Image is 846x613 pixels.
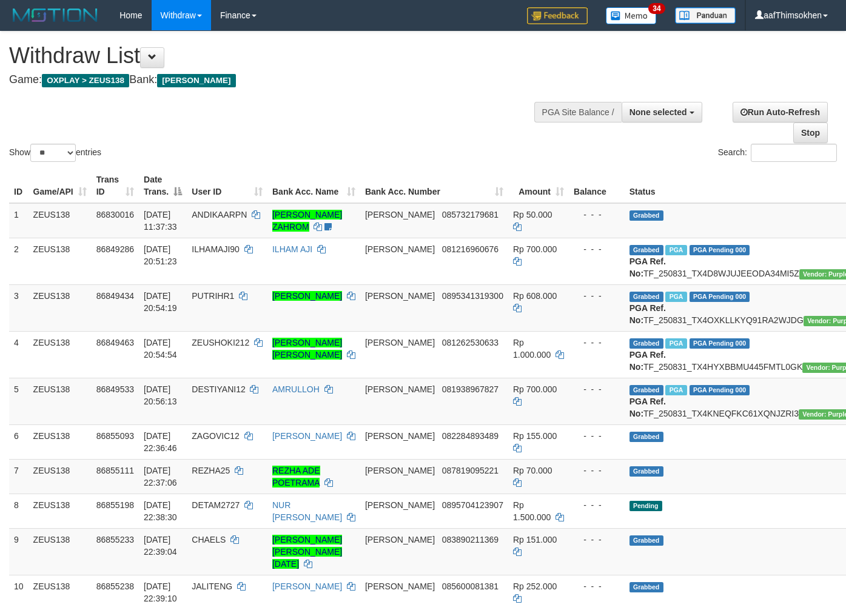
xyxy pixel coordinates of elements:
[192,384,245,394] span: DESTIYANI12
[365,291,435,301] span: [PERSON_NAME]
[629,303,666,325] b: PGA Ref. No:
[690,245,750,255] span: PGA Pending
[144,210,177,232] span: [DATE] 11:37:33
[9,459,29,494] td: 7
[42,74,129,87] span: OXPLAY > ZEUS138
[139,169,187,203] th: Date Trans.: activate to sort column descending
[442,210,499,219] span: Copy 085732179681 to clipboard
[192,466,230,475] span: REZHA25
[365,384,435,394] span: [PERSON_NAME]
[96,338,134,347] span: 86849463
[365,244,435,254] span: [PERSON_NAME]
[629,292,663,302] span: Grabbed
[675,7,736,24] img: panduan.png
[513,210,552,219] span: Rp 50.000
[574,534,620,546] div: - - -
[29,459,92,494] td: ZEUS138
[96,466,134,475] span: 86855111
[96,431,134,441] span: 86855093
[513,581,557,591] span: Rp 252.000
[365,210,435,219] span: [PERSON_NAME]
[629,245,663,255] span: Grabbed
[29,203,92,238] td: ZEUS138
[29,528,92,575] td: ZEUS138
[144,535,177,557] span: [DATE] 22:39:04
[442,431,499,441] span: Copy 082284893489 to clipboard
[574,209,620,221] div: - - -
[365,338,435,347] span: [PERSON_NAME]
[574,243,620,255] div: - - -
[96,244,134,254] span: 86849286
[29,424,92,459] td: ZEUS138
[629,350,666,372] b: PGA Ref. No:
[751,144,837,162] input: Search:
[9,494,29,528] td: 8
[513,384,557,394] span: Rp 700.000
[144,466,177,487] span: [DATE] 22:37:06
[144,291,177,313] span: [DATE] 20:54:19
[365,466,435,475] span: [PERSON_NAME]
[144,500,177,522] span: [DATE] 22:38:30
[29,494,92,528] td: ZEUS138
[442,581,499,591] span: Copy 085600081381 to clipboard
[629,466,663,477] span: Grabbed
[622,102,702,122] button: None selected
[9,284,29,331] td: 3
[690,385,750,395] span: PGA Pending
[144,431,177,453] span: [DATE] 22:36:46
[513,466,552,475] span: Rp 70.000
[508,169,569,203] th: Amount: activate to sort column ascending
[192,291,234,301] span: PUTRIHR1
[629,385,663,395] span: Grabbed
[192,535,226,544] span: CHAELS
[513,535,557,544] span: Rp 151.000
[9,528,29,575] td: 9
[442,500,503,510] span: Copy 0895704123907 to clipboard
[690,338,750,349] span: PGA Pending
[29,575,92,609] td: ZEUS138
[629,432,663,442] span: Grabbed
[606,7,657,24] img: Button%20Memo.svg
[365,581,435,591] span: [PERSON_NAME]
[272,244,312,254] a: ILHAM AJI
[690,292,750,302] span: PGA Pending
[144,384,177,406] span: [DATE] 20:56:13
[96,210,134,219] span: 86830016
[157,74,235,87] span: [PERSON_NAME]
[144,338,177,360] span: [DATE] 20:54:54
[9,331,29,378] td: 4
[30,144,76,162] select: Showentries
[29,331,92,378] td: ZEUS138
[629,256,666,278] b: PGA Ref. No:
[534,102,622,122] div: PGA Site Balance /
[442,291,503,301] span: Copy 0895341319300 to clipboard
[272,535,342,569] a: [PERSON_NAME] [PERSON_NAME][DATE]
[513,244,557,254] span: Rp 700.000
[144,244,177,266] span: [DATE] 20:51:23
[192,581,232,591] span: JALITENG
[9,238,29,284] td: 2
[187,169,267,203] th: User ID: activate to sort column ascending
[718,144,837,162] label: Search:
[272,291,342,301] a: [PERSON_NAME]
[442,466,499,475] span: Copy 087819095221 to clipboard
[513,338,551,360] span: Rp 1.000.000
[648,3,665,14] span: 34
[629,501,662,511] span: Pending
[629,582,663,592] span: Grabbed
[29,378,92,424] td: ZEUS138
[574,430,620,442] div: - - -
[9,378,29,424] td: 5
[569,169,625,203] th: Balance
[665,338,687,349] span: Marked by aafRornrotha
[629,107,687,117] span: None selected
[272,581,342,591] a: [PERSON_NAME]
[629,338,663,349] span: Grabbed
[96,581,134,591] span: 86855238
[629,397,666,418] b: PGA Ref. No:
[9,144,101,162] label: Show entries
[192,500,240,510] span: DETAM2727
[96,384,134,394] span: 86849533
[365,535,435,544] span: [PERSON_NAME]
[9,44,552,68] h1: Withdraw List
